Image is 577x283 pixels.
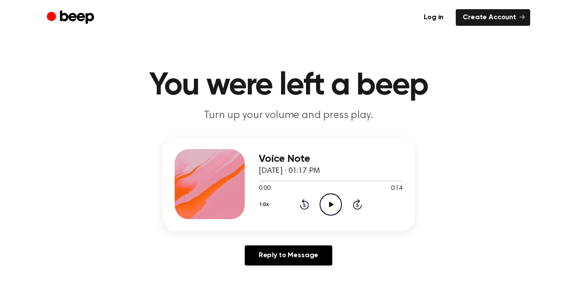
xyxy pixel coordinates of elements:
p: Turn up your volume and press play. [120,108,457,123]
a: Log in [417,9,450,26]
span: 0:00 [259,184,270,193]
a: Beep [47,9,96,26]
h1: You were left a beep [64,70,513,101]
a: Create Account [456,9,530,26]
span: [DATE] · 01:17 PM [259,167,320,175]
a: Reply to Message [245,245,332,266]
h3: Voice Note [259,153,402,165]
span: 0:14 [391,184,402,193]
button: 1.0x [259,197,272,212]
